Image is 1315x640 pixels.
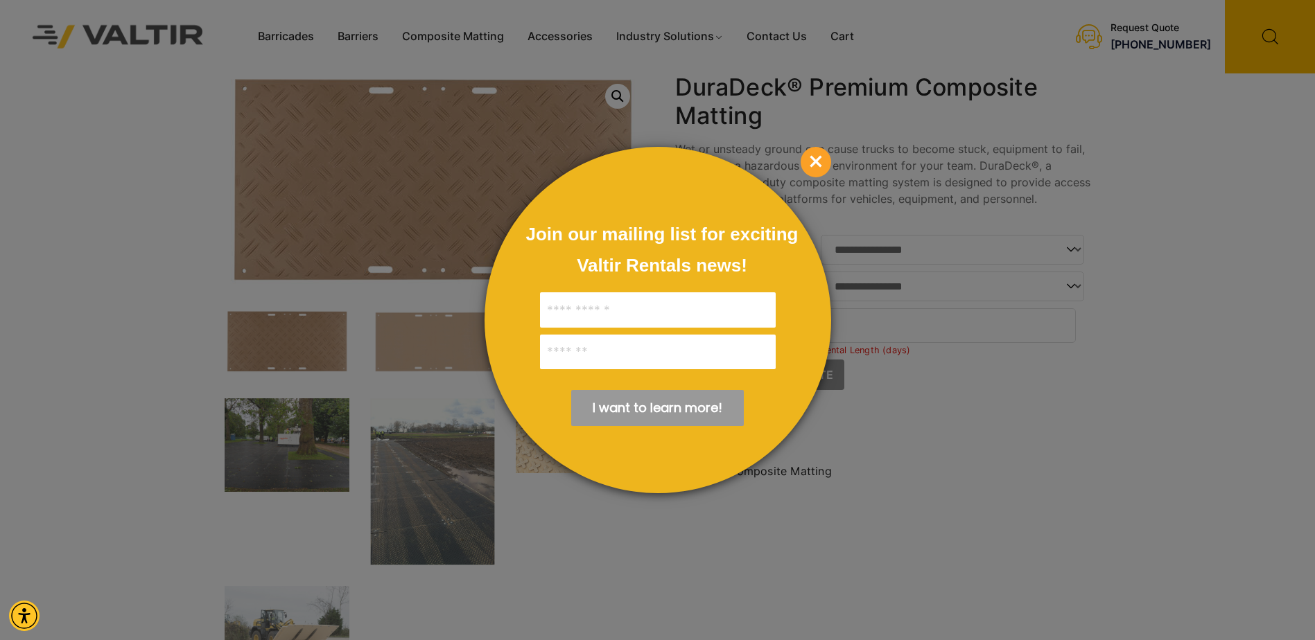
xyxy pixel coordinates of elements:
[526,224,799,276] span: Join our mailing list for exciting Valtir Rentals ​news!
[571,390,744,426] div: Submit
[540,335,776,370] input: Email:*
[526,217,799,280] div: Join our mailing list for exciting Valtir Rentals ​news!
[9,601,40,631] div: Accessibility Menu
[801,147,831,177] div: Close
[540,292,776,328] input: Full Name:*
